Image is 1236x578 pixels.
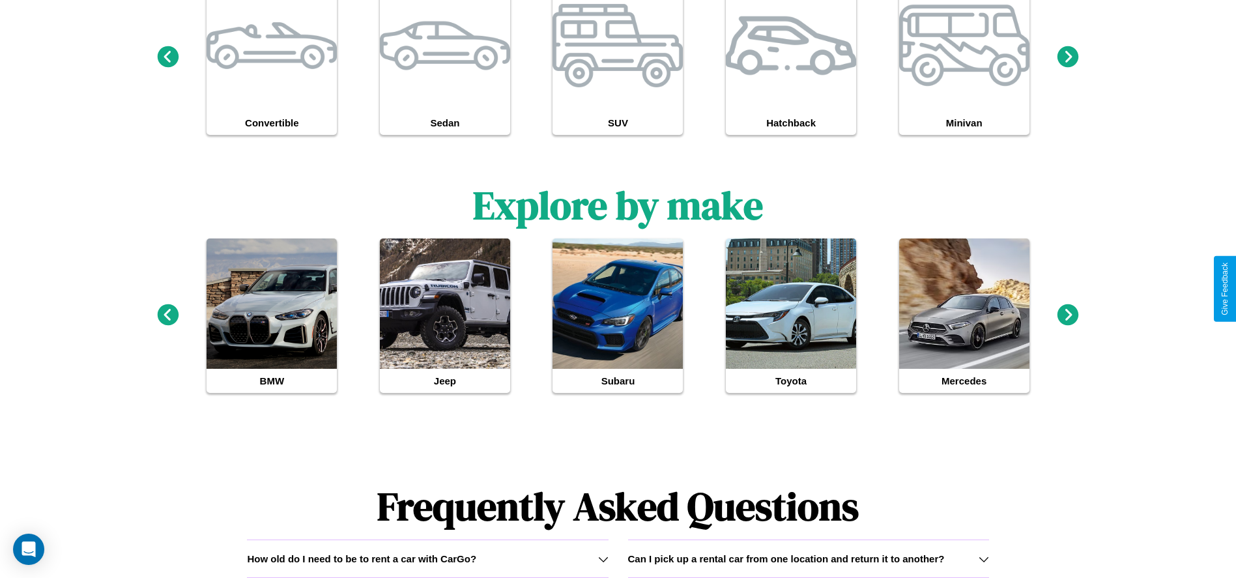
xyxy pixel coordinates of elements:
[899,111,1029,135] h4: Minivan
[1220,263,1229,315] div: Give Feedback
[207,111,337,135] h4: Convertible
[380,369,510,393] h4: Jeep
[380,111,510,135] h4: Sedan
[207,369,337,393] h4: BMW
[247,473,988,540] h1: Frequently Asked Questions
[247,553,476,564] h3: How old do I need to be to rent a car with CarGo?
[899,369,1029,393] h4: Mercedes
[553,369,683,393] h4: Subaru
[726,111,856,135] h4: Hatchback
[726,369,856,393] h4: Toyota
[553,111,683,135] h4: SUV
[628,553,945,564] h3: Can I pick up a rental car from one location and return it to another?
[13,534,44,565] div: Open Intercom Messenger
[473,179,763,232] h1: Explore by make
